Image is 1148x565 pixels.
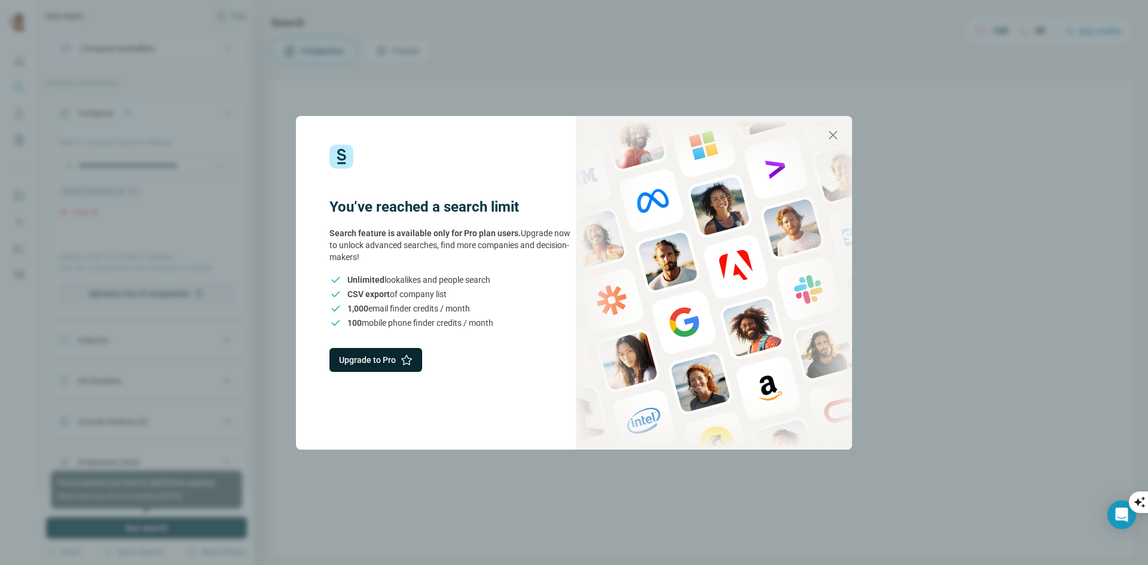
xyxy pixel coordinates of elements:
button: Upgrade to Pro [329,348,422,372]
span: CSV export [347,289,390,299]
span: 100 [347,318,362,328]
img: Surfe Stock Photo - showing people and technologies [576,116,852,450]
h3: You’ve reached a search limit [329,197,574,216]
span: of company list [347,288,447,300]
span: mobile phone finder credits / month [347,317,493,329]
div: Open Intercom Messenger [1107,500,1136,529]
span: Search feature is available only for Pro plan users. [329,228,521,238]
span: 1,000 [347,304,368,313]
div: Upgrade now to unlock advanced searches, find more companies and decision-makers! [329,227,574,263]
img: Surfe Logo [329,145,353,169]
span: email finder credits / month [347,303,470,314]
span: lookalikes and people search [347,274,490,286]
span: Unlimited [347,275,384,285]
